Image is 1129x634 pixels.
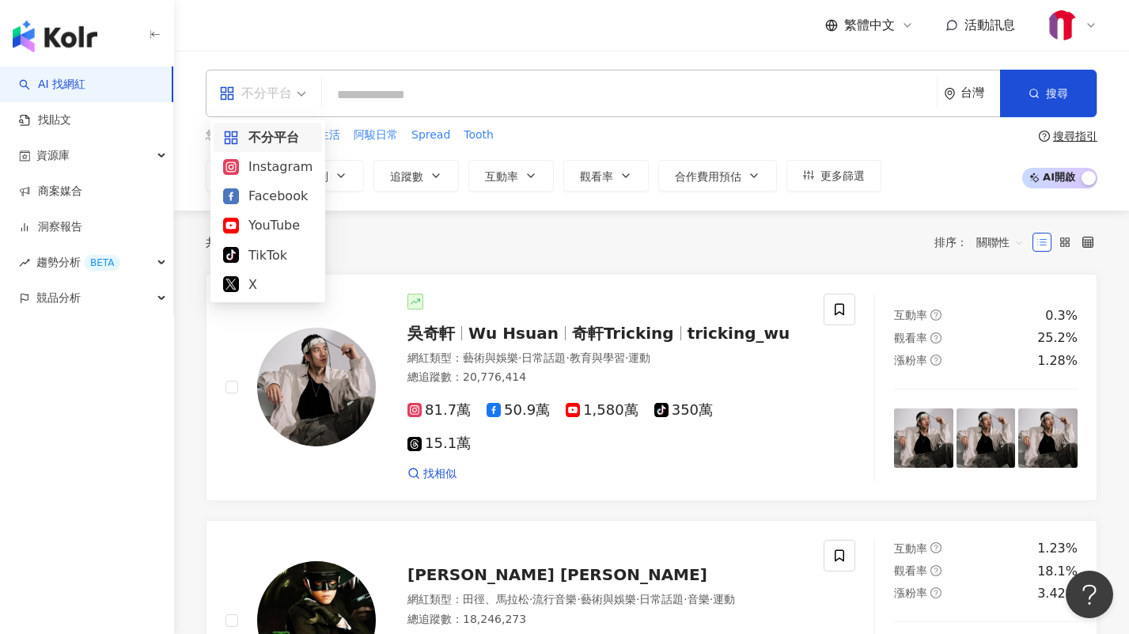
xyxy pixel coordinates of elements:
[930,332,941,344] span: question-circle
[563,160,649,192] button: 觀看率
[581,593,636,606] span: 藝術與娛樂
[566,402,638,419] span: 1,580萬
[463,593,529,606] span: 田徑、馬拉松
[407,370,805,385] div: 總追蹤數 ： 20,776,414
[407,324,455,343] span: 吳奇軒
[628,351,650,364] span: 運動
[532,593,577,606] span: 流行音樂
[13,21,97,52] img: logo
[411,127,451,144] button: Spread
[713,593,735,606] span: 運動
[36,245,120,280] span: 趨勢分析
[844,17,895,34] span: 繁體中文
[373,160,459,192] button: 追蹤數
[786,160,881,192] button: 更多篩選
[944,88,956,100] span: environment
[223,127,313,147] div: 不分平台
[411,127,450,143] span: Spread
[521,351,566,364] span: 日常話題
[223,215,313,235] div: YouTube
[19,77,85,93] a: searchAI 找網紅
[407,466,457,482] a: 找相似
[19,112,71,128] a: 找貼文
[84,255,120,271] div: BETA
[688,593,710,606] span: 音樂
[19,257,30,268] span: rise
[1037,563,1078,580] div: 18.1%
[1037,329,1078,347] div: 25.2%
[930,542,941,553] span: question-circle
[894,309,927,321] span: 互動率
[688,324,790,343] span: tricking_wu
[407,565,707,584] span: [PERSON_NAME] [PERSON_NAME]
[934,230,1032,255] div: 排序：
[423,466,457,482] span: 找相似
[894,564,927,577] span: 觀看率
[1037,585,1078,602] div: 3.42%
[710,593,713,606] span: ·
[566,351,569,364] span: ·
[930,587,941,598] span: question-circle
[206,274,1097,502] a: KOL Avatar吳奇軒Wu Hsuan奇軒Trickingtricking_wu網紅類型：藝術與娛樂·日常話題·教育與學習·運動總追蹤數：20,776,41481.7萬50.9萬1,580萬...
[407,435,471,452] span: 15.1萬
[894,587,927,599] span: 漲粉率
[960,86,1000,100] div: 台灣
[19,184,82,199] a: 商案媒合
[1066,571,1113,618] iframe: Help Scout Beacon - Open
[36,280,81,316] span: 競品分析
[1037,352,1078,370] div: 1.28%
[684,593,687,606] span: ·
[36,138,70,173] span: 資源庫
[570,351,625,364] span: 教育與學習
[223,186,313,206] div: Facebook
[930,565,941,576] span: question-circle
[407,612,805,628] div: 總追蹤數 ： 18,246,273
[468,324,559,343] span: Wu Hsuan
[206,236,280,249] div: 共 筆
[1039,131,1050,142] span: question-circle
[206,127,283,143] span: 您可能感興趣：
[353,127,399,144] button: 阿駿日常
[206,160,280,192] button: 類型
[485,170,518,183] span: 互動率
[390,170,423,183] span: 追蹤數
[580,170,613,183] span: 觀看率
[223,275,313,294] div: X
[518,351,521,364] span: ·
[257,328,376,446] img: KOL Avatar
[894,354,927,366] span: 漲粉率
[19,219,82,235] a: 洞察報告
[407,351,805,366] div: 網紅類型 ：
[354,127,398,143] span: 阿駿日常
[636,593,639,606] span: ·
[654,402,713,419] span: 350萬
[577,593,580,606] span: ·
[639,593,684,606] span: 日常話題
[930,309,941,321] span: question-circle
[223,245,313,265] div: TikTok
[976,230,1024,255] span: 關聯性
[894,542,927,555] span: 互動率
[1037,540,1078,557] div: 1.23%
[1018,408,1078,468] img: post-image
[290,160,364,192] button: 性別
[1045,307,1078,325] div: 0.3%
[572,324,674,343] span: 奇軒Tricking
[675,170,741,183] span: 合作費用預估
[463,351,518,364] span: 藝術與娛樂
[1000,70,1097,117] button: 搜尋
[407,592,805,608] div: 網紅類型 ：
[1048,10,1078,40] img: MMdc_PPT.png
[463,127,494,144] button: Tooth
[219,81,292,106] div: 不分平台
[468,160,554,192] button: 互動率
[658,160,777,192] button: 合作費用預估
[625,351,628,364] span: ·
[820,169,865,182] span: 更多篩選
[957,408,1016,468] img: post-image
[464,127,494,143] span: Tooth
[1053,130,1097,142] div: 搜尋指引
[487,402,550,419] span: 50.9萬
[964,17,1015,32] span: 活動訊息
[930,355,941,366] span: question-circle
